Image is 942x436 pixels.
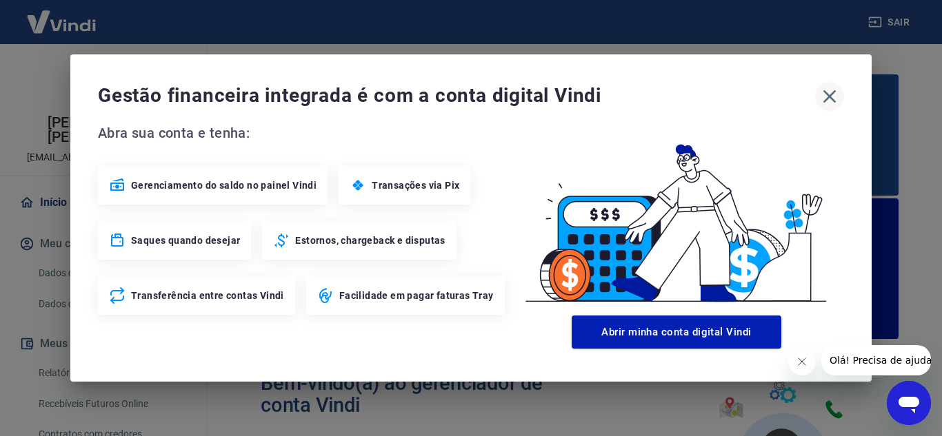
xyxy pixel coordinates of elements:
span: Olá! Precisa de ajuda? [8,10,116,21]
span: Saques quando desejar [131,233,240,247]
iframe: Mensagem da empresa [821,345,931,375]
span: Facilidade em pagar faturas Tray [339,289,494,302]
span: Estornos, chargeback e disputas [295,233,445,247]
span: Transferência entre contas Vindi [131,289,284,302]
span: Transações via Pix [372,178,459,192]
iframe: Fechar mensagem [788,348,816,375]
span: Gestão financeira integrada é com a conta digital Vindi [98,82,815,110]
iframe: Botão para abrir a janela de mensagens [887,381,931,425]
button: Abrir minha conta digital Vindi [572,315,781,349]
img: Good Billing [509,122,844,310]
span: Gerenciamento do saldo no painel Vindi [131,178,317,192]
span: Abra sua conta e tenha: [98,122,509,144]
